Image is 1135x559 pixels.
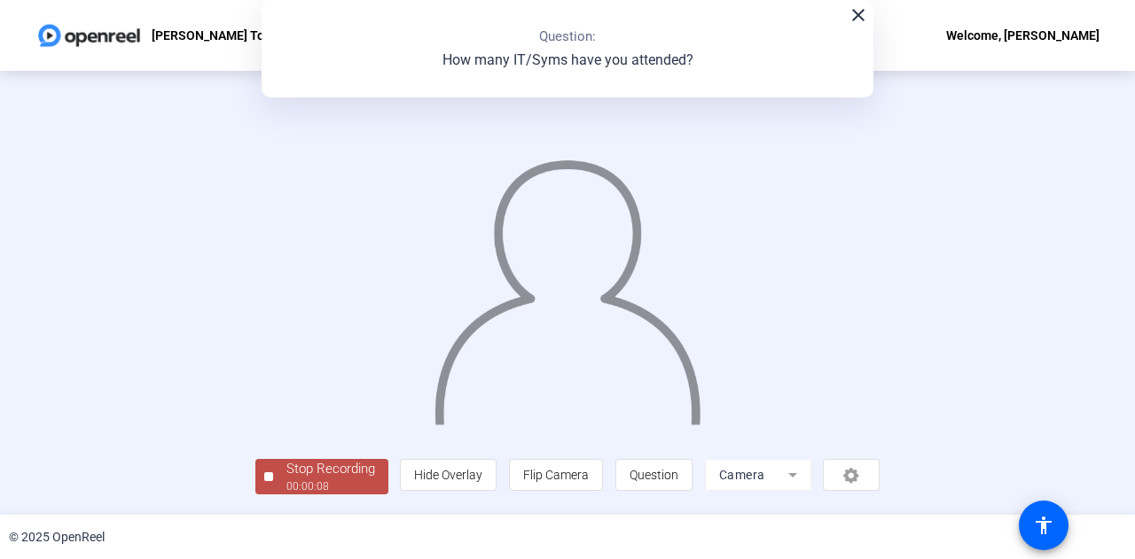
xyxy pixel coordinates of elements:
[414,468,482,482] span: Hide Overlay
[286,478,375,494] div: 00:00:08
[433,144,703,424] img: overlay
[509,459,603,491] button: Flip Camera
[9,528,105,547] div: © 2025 OpenReel
[615,459,693,491] button: Question
[152,25,435,46] p: [PERSON_NAME] Town [PERSON_NAME] - Tenured
[1033,515,1054,536] mat-icon: accessibility
[255,459,388,495] button: Stop Recording00:00:08
[523,468,589,482] span: Flip Camera
[35,18,143,53] img: OpenReel logo
[946,25,1100,46] div: Welcome, [PERSON_NAME]
[539,27,596,47] p: Question:
[848,4,869,26] mat-icon: close
[286,459,375,479] div: Stop Recording
[442,50,693,71] p: How many IT/Syms have you attended?
[400,459,497,491] button: Hide Overlay
[630,468,678,482] span: Question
